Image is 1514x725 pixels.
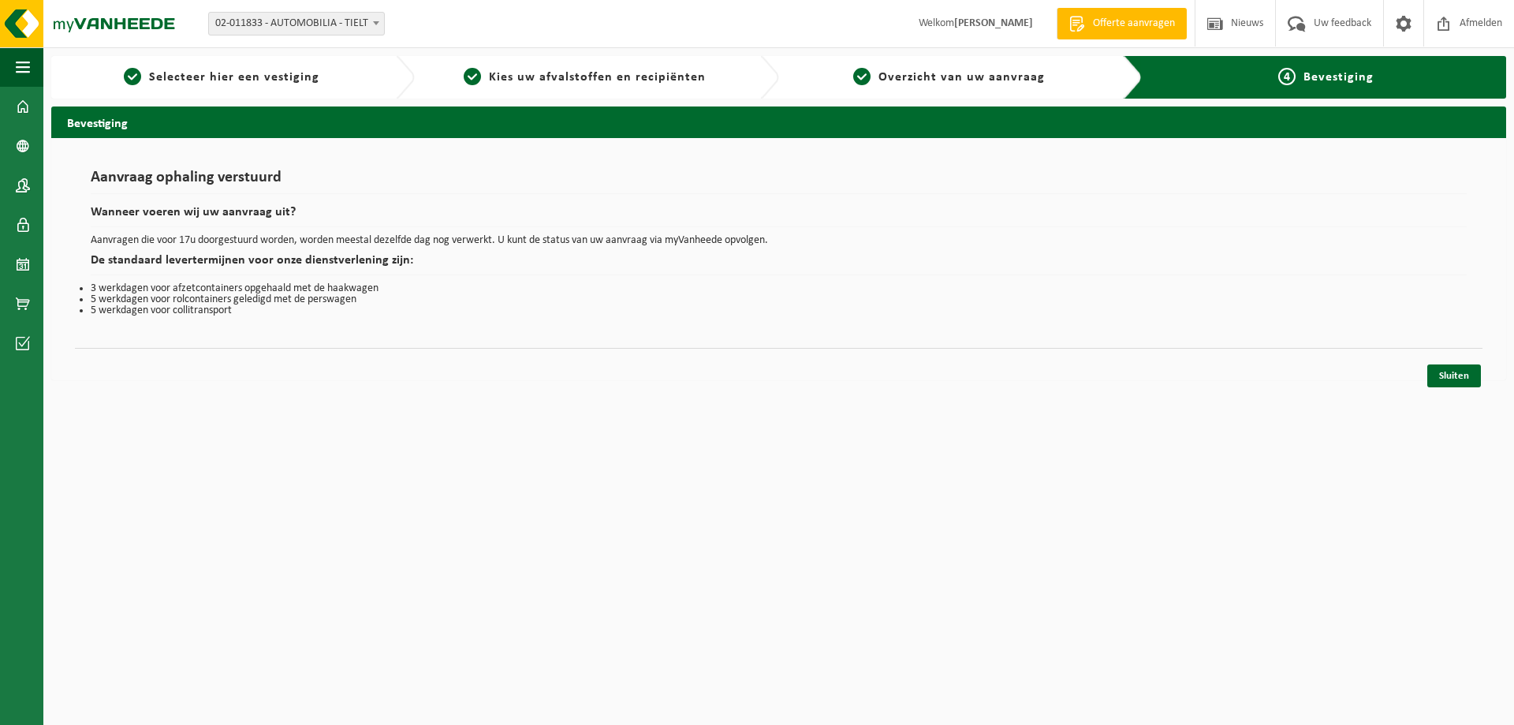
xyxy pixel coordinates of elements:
span: Offerte aanvragen [1089,16,1179,32]
li: 5 werkdagen voor collitransport [91,305,1467,316]
a: 3Overzicht van uw aanvraag [787,68,1111,87]
span: 2 [464,68,481,85]
li: 3 werkdagen voor afzetcontainers opgehaald met de haakwagen [91,283,1467,294]
a: Sluiten [1427,364,1481,387]
span: 4 [1278,68,1296,85]
a: 1Selecteer hier een vestiging [59,68,383,87]
span: 3 [853,68,871,85]
strong: [PERSON_NAME] [954,17,1033,29]
h1: Aanvraag ophaling verstuurd [91,170,1467,194]
li: 5 werkdagen voor rolcontainers geledigd met de perswagen [91,294,1467,305]
span: 02-011833 - AUTOMOBILIA - TIELT [209,13,384,35]
span: 1 [124,68,141,85]
h2: De standaard levertermijnen voor onze dienstverlening zijn: [91,254,1467,275]
span: Kies uw afvalstoffen en recipiënten [489,71,706,84]
p: Aanvragen die voor 17u doorgestuurd worden, worden meestal dezelfde dag nog verwerkt. U kunt de s... [91,235,1467,246]
span: Selecteer hier een vestiging [149,71,319,84]
h2: Wanneer voeren wij uw aanvraag uit? [91,206,1467,227]
span: Overzicht van uw aanvraag [878,71,1045,84]
h2: Bevestiging [51,107,1506,137]
span: Bevestiging [1303,71,1374,84]
a: 2Kies uw afvalstoffen en recipiënten [423,68,747,87]
a: Offerte aanvragen [1057,8,1187,39]
span: 02-011833 - AUTOMOBILIA - TIELT [208,12,385,36]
